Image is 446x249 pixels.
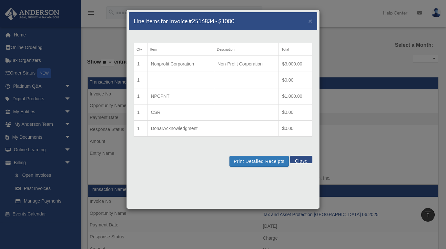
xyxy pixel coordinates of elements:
button: Close [290,156,312,163]
td: $0.00 [279,120,312,136]
span: × [308,17,312,25]
td: Non-Profit Corporation [214,56,279,72]
button: Close [308,17,312,24]
td: 1 [134,120,147,136]
td: $0.00 [279,104,312,120]
th: Total [279,43,312,56]
td: NPCPNT [147,88,214,104]
td: Nonprofit Corporation [147,56,214,72]
h5: Line Items for Invoice #2516834 - $1000 [134,17,234,25]
td: CSR [147,104,214,120]
td: 1 [134,88,147,104]
th: Item [147,43,214,56]
td: 1 [134,56,147,72]
th: Qty [134,43,147,56]
td: DonarAcknowledgment [147,120,214,136]
td: $0.00 [279,72,312,88]
td: $1,000.00 [279,88,312,104]
td: 1 [134,72,147,88]
button: Print Detailed Receipts [229,156,289,167]
th: Description [214,43,279,56]
td: 1 [134,104,147,120]
td: $3,000.00 [279,56,312,72]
